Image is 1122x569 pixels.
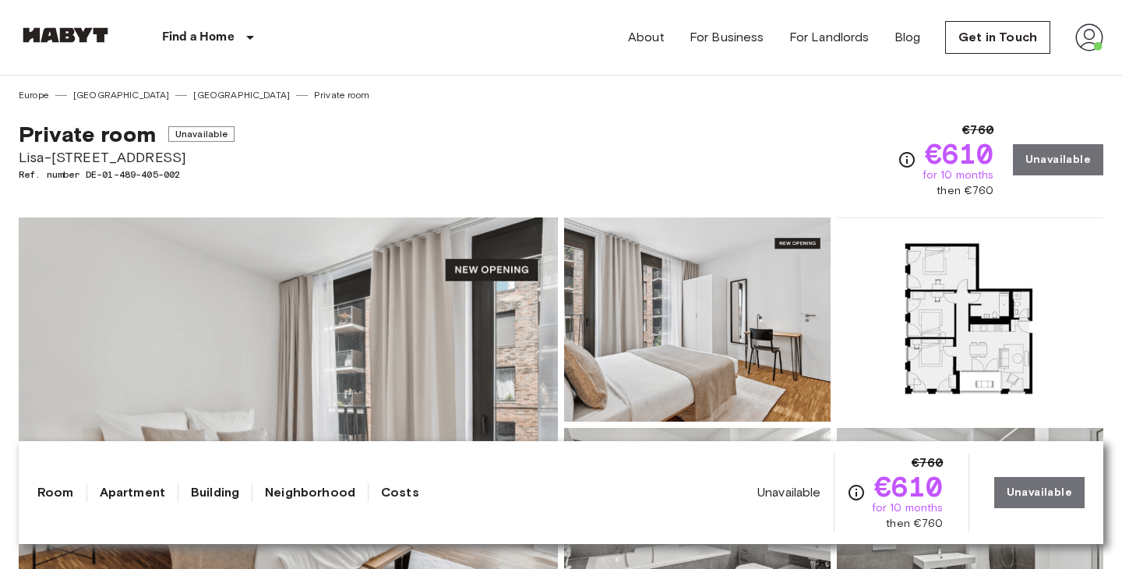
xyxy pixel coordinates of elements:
[193,88,290,102] a: [GEOGRAPHIC_DATA]
[73,88,170,102] a: [GEOGRAPHIC_DATA]
[898,150,916,169] svg: Check cost overview for full price breakdown. Please note that discounts apply to new joiners onl...
[874,472,944,500] span: €610
[19,121,156,147] span: Private room
[690,28,764,47] a: For Business
[912,454,944,472] span: €760
[162,28,235,47] p: Find a Home
[19,147,235,168] span: Lisa-[STREET_ADDRESS]
[925,140,994,168] span: €610
[381,483,419,502] a: Costs
[886,516,943,532] span: then €760
[962,121,994,140] span: €760
[789,28,870,47] a: For Landlords
[19,88,49,102] a: Europe
[937,183,993,199] span: then €760
[19,168,235,182] span: Ref. number DE-01-489-405-002
[628,28,665,47] a: About
[1075,23,1103,51] img: avatar
[847,483,866,502] svg: Check cost overview for full price breakdown. Please note that discounts apply to new joiners onl...
[564,217,831,422] img: Picture of unit DE-01-489-405-002
[191,483,239,502] a: Building
[923,168,994,183] span: for 10 months
[37,483,74,502] a: Room
[314,88,369,102] a: Private room
[19,27,112,43] img: Habyt
[837,217,1103,422] img: Picture of unit DE-01-489-405-002
[265,483,355,502] a: Neighborhood
[757,484,821,501] span: Unavailable
[168,126,235,142] span: Unavailable
[872,500,944,516] span: for 10 months
[100,483,165,502] a: Apartment
[894,28,921,47] a: Blog
[945,21,1050,54] a: Get in Touch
